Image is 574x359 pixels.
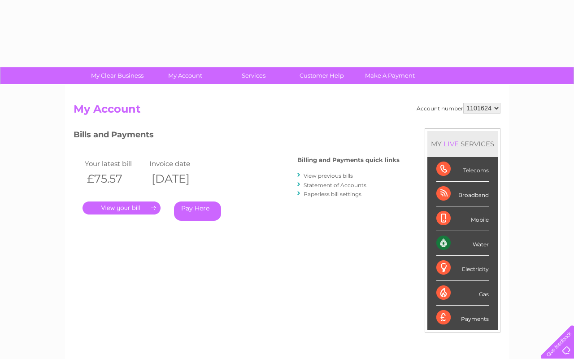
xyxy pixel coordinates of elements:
h4: Billing and Payments quick links [297,157,400,163]
h2: My Account [74,103,500,120]
a: Statement of Accounts [304,182,366,188]
div: Gas [436,281,489,306]
a: View previous bills [304,172,353,179]
div: Mobile [436,206,489,231]
a: Customer Help [285,67,359,84]
h3: Bills and Payments [74,128,400,144]
div: Water [436,231,489,256]
div: LIVE [442,140,461,148]
div: Payments [436,306,489,330]
div: Broadband [436,182,489,206]
a: . [83,201,161,215]
a: Make A Payment [353,67,427,84]
div: Electricity [436,256,489,280]
th: [DATE] [147,170,212,188]
th: £75.57 [83,170,147,188]
div: MY SERVICES [427,131,498,157]
div: Telecoms [436,157,489,182]
a: Paperless bill settings [304,191,361,197]
a: My Clear Business [80,67,154,84]
div: Account number [417,103,500,114]
td: Your latest bill [83,158,147,170]
a: Services [217,67,291,84]
td: Invoice date [147,158,212,170]
a: My Account [148,67,222,84]
a: Pay Here [174,201,221,221]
